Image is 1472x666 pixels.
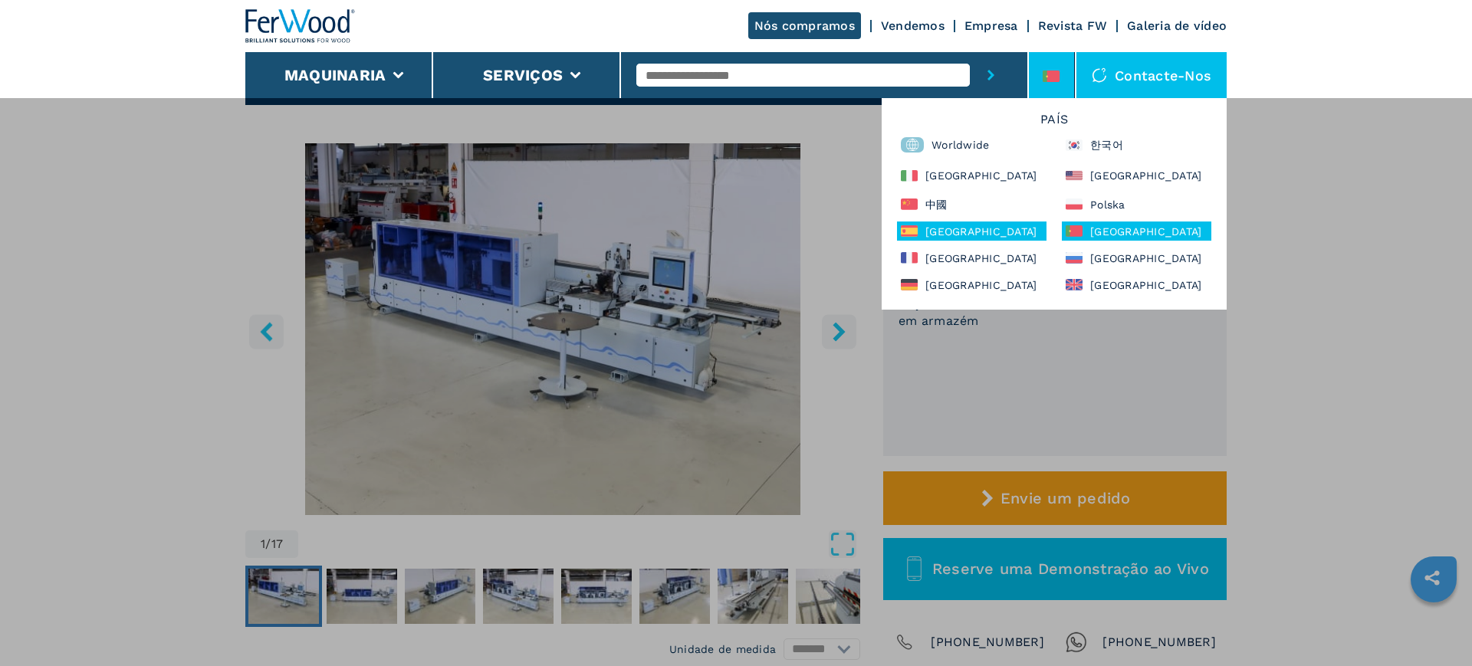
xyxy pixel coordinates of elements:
button: submit-button [970,52,1012,98]
a: Nós compramos [748,12,861,39]
a: Vendemos [881,18,945,33]
div: 中國 [897,195,1046,214]
div: Contacte-nos [1076,52,1227,98]
div: [GEOGRAPHIC_DATA] [1062,164,1211,187]
button: Serviços [483,66,563,84]
img: Contacte-nos [1092,67,1107,83]
div: [GEOGRAPHIC_DATA] [1062,248,1211,267]
a: Galeria de vídeo [1127,18,1227,33]
div: [GEOGRAPHIC_DATA] [897,221,1046,241]
div: [GEOGRAPHIC_DATA] [897,248,1046,267]
div: [GEOGRAPHIC_DATA] [1062,221,1211,241]
h6: PAÍS [889,113,1219,133]
div: [GEOGRAPHIC_DATA] [1062,275,1211,294]
a: Empresa [964,18,1018,33]
button: Maquinaria [284,66,386,84]
img: Ferwood [245,9,356,43]
a: Revista FW [1038,18,1108,33]
div: Worldwide [897,133,1046,156]
div: 한국어 [1062,133,1211,156]
div: [GEOGRAPHIC_DATA] [897,164,1046,187]
div: Polska [1062,195,1211,214]
div: [GEOGRAPHIC_DATA] [897,275,1046,294]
